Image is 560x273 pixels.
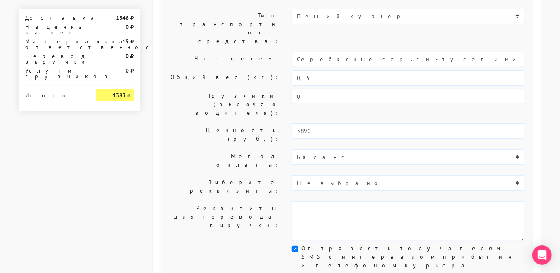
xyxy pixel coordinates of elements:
[19,53,90,64] div: Перевод выручки
[126,23,129,30] strong: 0
[122,38,129,45] strong: 19
[163,9,286,48] label: Тип транспортного средства:
[532,245,552,265] div: Open Intercom Messenger
[126,67,129,74] strong: 0
[301,244,524,270] label: Отправлять получателям SMS с интервалом прибытия и телефоном курьера
[25,89,83,98] div: Итого
[116,14,129,21] strong: 1346
[163,175,286,198] label: Выберите реквизиты:
[113,92,126,99] strong: 1383
[163,201,286,241] label: Реквизиты для перевода выручки:
[19,15,90,21] div: Доставка
[19,39,90,50] div: Материальная ответственность
[163,149,286,172] label: Метод оплаты:
[163,52,286,67] label: Что везем:
[163,89,286,120] label: Грузчики (включая водителя):
[163,70,286,86] label: Общий вес (кг):
[19,24,90,35] div: Наценка за вес
[126,52,129,60] strong: 0
[19,68,90,79] div: Услуги грузчиков
[163,123,286,146] label: Ценность (руб.):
